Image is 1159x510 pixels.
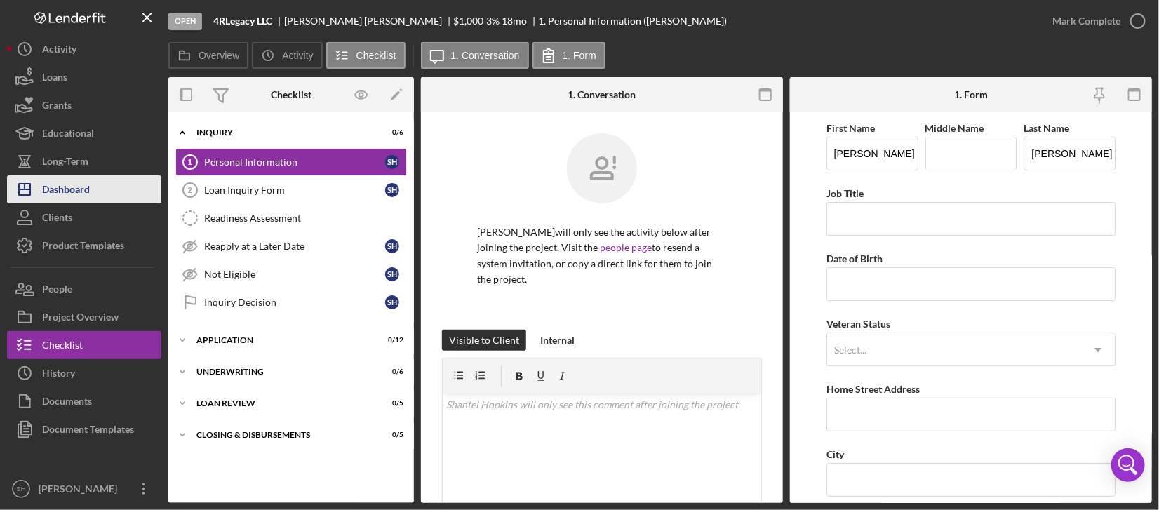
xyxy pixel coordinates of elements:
[454,15,484,27] span: $1,000
[175,204,407,232] a: Readiness Assessment
[7,303,161,331] button: Project Overview
[1024,122,1069,134] label: Last Name
[7,475,161,503] button: SH[PERSON_NAME]
[175,288,407,316] a: Inquiry DecisionSH
[42,275,72,307] div: People
[42,35,76,67] div: Activity
[42,91,72,123] div: Grants
[421,42,529,69] button: 1. Conversation
[42,387,92,419] div: Documents
[7,91,161,119] button: Grants
[568,89,636,100] div: 1. Conversation
[925,122,984,134] label: Middle Name
[188,186,192,194] tspan: 2
[175,232,407,260] a: Reapply at a Later DateSH
[42,119,94,151] div: Educational
[385,155,399,169] div: S H
[563,50,596,61] label: 1. Form
[378,336,403,344] div: 0 / 12
[7,415,161,443] button: Document Templates
[188,158,192,166] tspan: 1
[834,344,866,356] div: Select...
[7,275,161,303] button: People
[42,303,119,335] div: Project Overview
[175,176,407,204] a: 2Loan Inquiry FormSH
[385,183,399,197] div: S H
[42,175,90,207] div: Dashboard
[168,42,248,69] button: Overview
[7,175,161,203] button: Dashboard
[533,330,582,351] button: Internal
[326,42,406,69] button: Checklist
[42,147,88,179] div: Long-Term
[7,119,161,147] button: Educational
[199,50,239,61] label: Overview
[7,231,161,260] button: Product Templates
[954,89,988,100] div: 1. Form
[42,359,75,391] div: History
[175,148,407,176] a: 1Personal InformationSH
[1111,448,1145,482] div: Open Intercom Messenger
[1038,7,1152,35] button: Mark Complete
[7,203,161,231] button: Clients
[502,15,527,27] div: 18 mo
[826,448,844,460] label: City
[449,330,519,351] div: Visible to Client
[7,63,161,91] button: Loans
[42,231,124,263] div: Product Templates
[16,485,25,493] text: SH
[486,15,500,27] div: 3 %
[204,184,385,196] div: Loan Inquiry Form
[826,122,875,134] label: First Name
[532,42,605,69] button: 1. Form
[442,330,526,351] button: Visible to Client
[42,415,134,447] div: Document Templates
[196,399,368,408] div: Loan Review
[356,50,396,61] label: Checklist
[196,336,368,344] div: Application
[7,35,161,63] button: Activity
[600,241,652,253] a: people page
[378,128,403,137] div: 0 / 6
[7,387,161,415] button: Documents
[540,330,575,351] div: Internal
[196,431,368,439] div: Closing & Disbursements
[385,239,399,253] div: S H
[385,267,399,281] div: S H
[213,15,272,27] b: 4RLegacy LLC
[477,224,727,288] p: [PERSON_NAME] will only see the activity below after joining the project. Visit the to resend a s...
[204,213,406,224] div: Readiness Assessment
[7,331,161,359] button: Checklist
[826,253,883,264] label: Date of Birth
[385,295,399,309] div: S H
[42,331,83,363] div: Checklist
[7,147,161,175] button: Long-Term
[168,13,202,30] div: Open
[204,269,385,280] div: Not Eligible
[378,399,403,408] div: 0 / 5
[204,156,385,168] div: Personal Information
[204,241,385,252] div: Reapply at a Later Date
[378,431,403,439] div: 0 / 5
[284,15,454,27] div: [PERSON_NAME] [PERSON_NAME]
[539,15,728,27] div: 1. Personal Information ([PERSON_NAME])
[196,128,368,137] div: Inquiry
[252,42,322,69] button: Activity
[42,203,72,235] div: Clients
[175,260,407,288] a: Not EligibleSH
[7,359,161,387] button: History
[378,368,403,376] div: 0 / 6
[282,50,313,61] label: Activity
